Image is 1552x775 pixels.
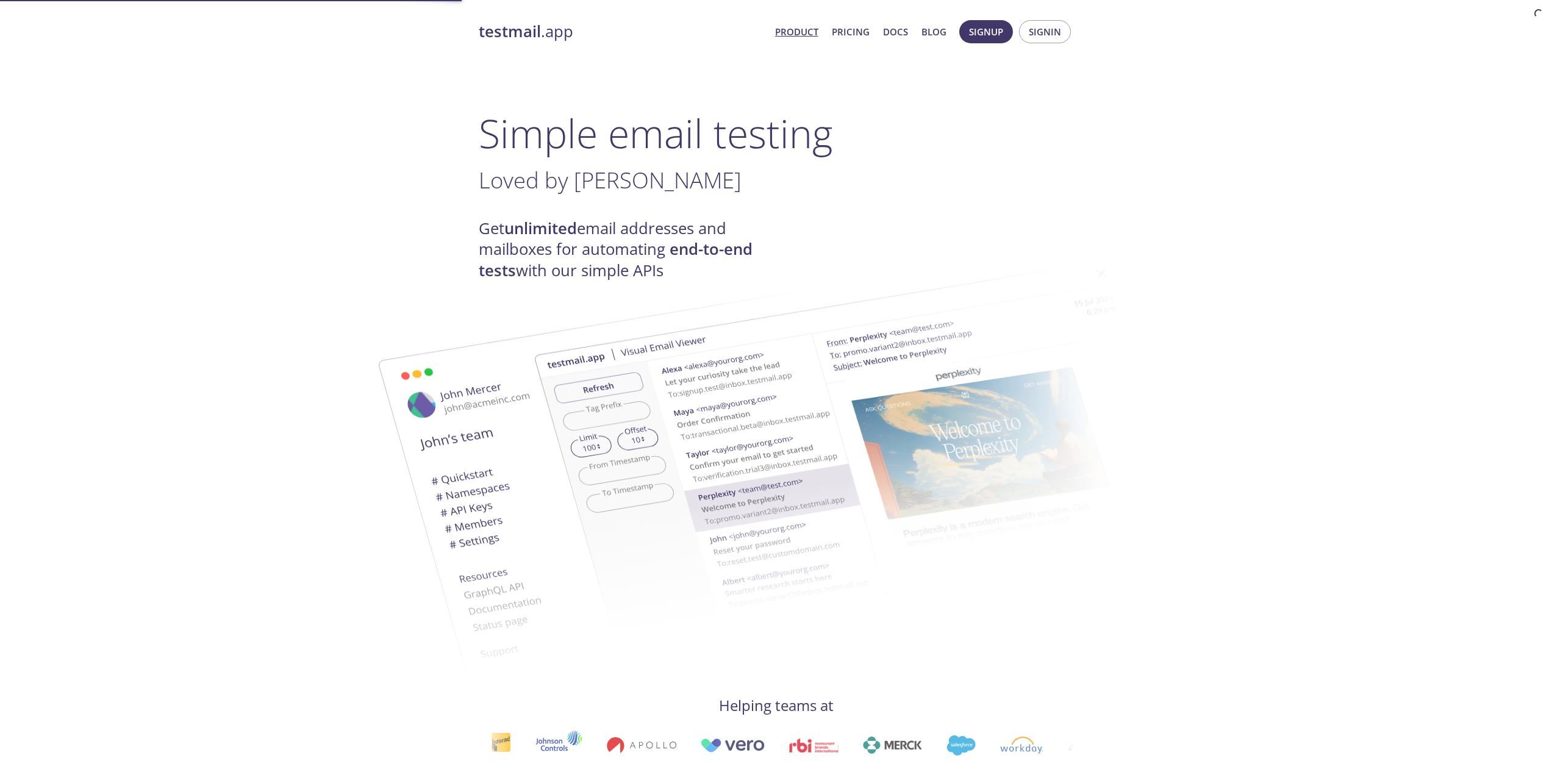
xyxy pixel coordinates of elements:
img: apollo [602,737,671,754]
img: vero [696,738,760,752]
button: Signup [959,20,1013,43]
a: Product [775,24,818,40]
img: johnsoncontrols [531,730,578,760]
a: testmail.app [479,21,765,42]
a: Blog [921,24,946,40]
img: rbi [785,738,834,752]
img: workday [995,737,1039,754]
span: Signin [1029,24,1061,40]
img: salesforce [942,735,971,755]
h1: Simple email testing [479,110,1074,157]
img: testmail-email-viewer [332,282,991,695]
h4: Get email addresses and mailboxes for automating with our simple APIs [479,218,776,281]
strong: testmail [479,21,541,42]
h4: Helping teams at [479,696,1074,715]
img: testmail-email-viewer [534,243,1192,655]
strong: unlimited [504,218,577,239]
a: Docs [883,24,908,40]
button: Signin [1019,20,1071,43]
span: Loved by [PERSON_NAME] [479,165,742,195]
a: Pricing [832,24,870,40]
strong: end-to-end tests [479,238,753,280]
img: merck [858,737,917,754]
span: Signup [969,24,1003,40]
